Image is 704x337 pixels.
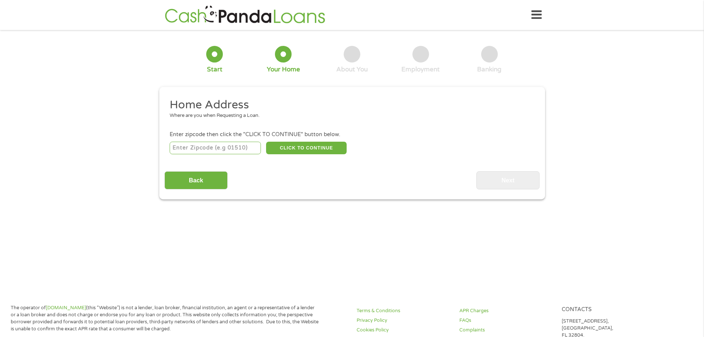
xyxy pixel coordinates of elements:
div: Banking [477,65,501,74]
a: Cookies Policy [357,327,450,334]
img: GetLoanNow Logo [163,4,327,26]
a: Complaints [459,327,553,334]
div: Employment [401,65,440,74]
a: APR Charges [459,307,553,314]
a: FAQs [459,317,553,324]
div: Enter zipcode then click the "CLICK TO CONTINUE" button below. [170,131,534,139]
div: Where are you when Requesting a Loan. [170,112,529,119]
button: CLICK TO CONTINUE [266,142,347,154]
div: Your Home [267,65,300,74]
p: The operator of (this “Website”) is not a lender, loan broker, financial institution, an agent or... [11,304,319,333]
a: Privacy Policy [357,317,450,324]
div: Start [207,65,222,74]
input: Back [164,171,228,189]
a: Terms & Conditions [357,307,450,314]
input: Enter Zipcode (e.g 01510) [170,142,261,154]
input: Next [476,171,540,189]
div: About You [336,65,368,74]
h2: Home Address [170,98,529,112]
a: [DOMAIN_NAME] [46,305,86,311]
h4: Contacts [562,306,656,313]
